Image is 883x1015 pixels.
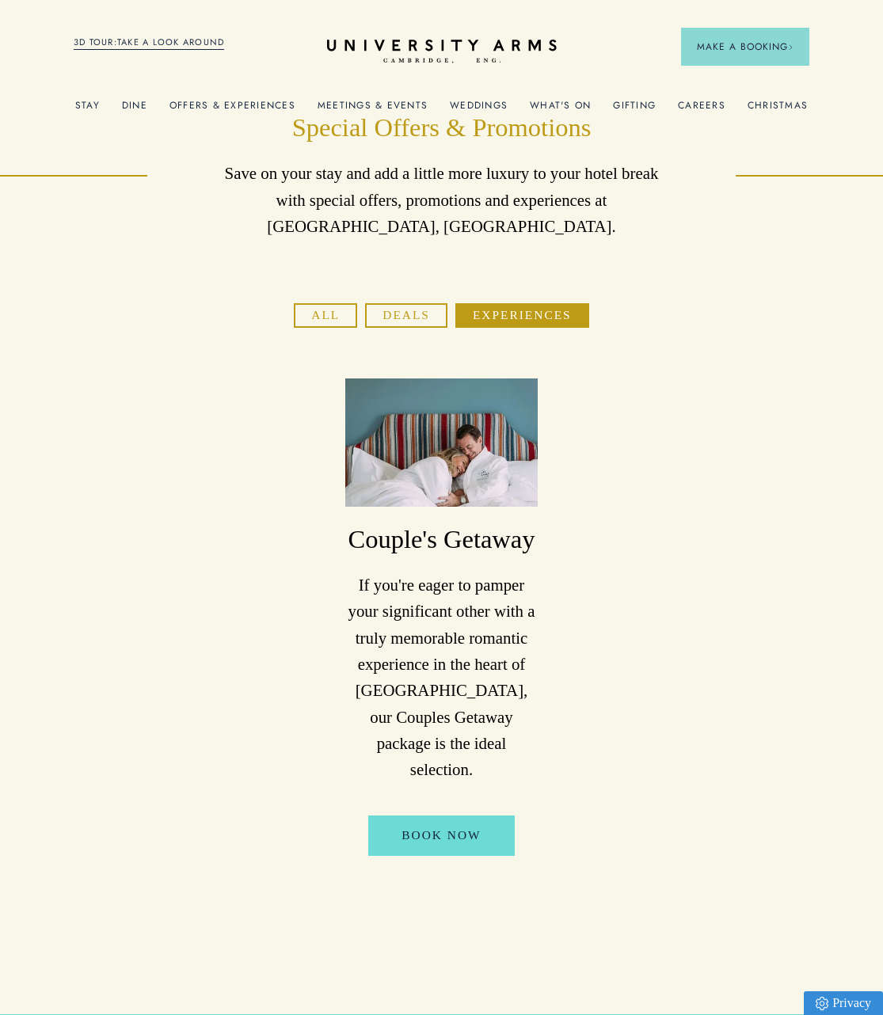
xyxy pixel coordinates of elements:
img: Arrow icon [788,44,794,50]
a: Meetings & Events [318,100,428,120]
a: 3D TOUR:TAKE A LOOK AROUND [74,36,225,50]
a: Dine [122,100,147,120]
a: Christmas [748,100,808,120]
a: Book Now [368,815,514,856]
img: image-3316b7a5befc8609608a717065b4aaa141e00fd1-3889x5833-jpg [345,378,538,507]
a: Gifting [613,100,656,120]
button: Deals [365,303,447,328]
button: Make a BookingArrow icon [681,28,809,66]
a: Offers & Experiences [169,100,295,120]
span: Make a Booking [697,40,794,54]
a: Stay [75,100,100,120]
a: Home [327,40,557,64]
a: Weddings [450,100,508,120]
h1: Special Offers & Promotions [221,111,663,145]
button: All [294,303,357,328]
p: Save on your stay and add a little more luxury to your hotel break with special offers, promotion... [221,161,663,240]
h3: Couple's Getaway [345,523,538,557]
button: Experiences [455,303,589,328]
p: If you're eager to pamper your significant other with a truly memorable romantic experience in th... [345,572,538,784]
a: Privacy [804,991,883,1015]
a: Careers [678,100,725,120]
img: Privacy [816,997,828,1010]
a: What's On [530,100,591,120]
